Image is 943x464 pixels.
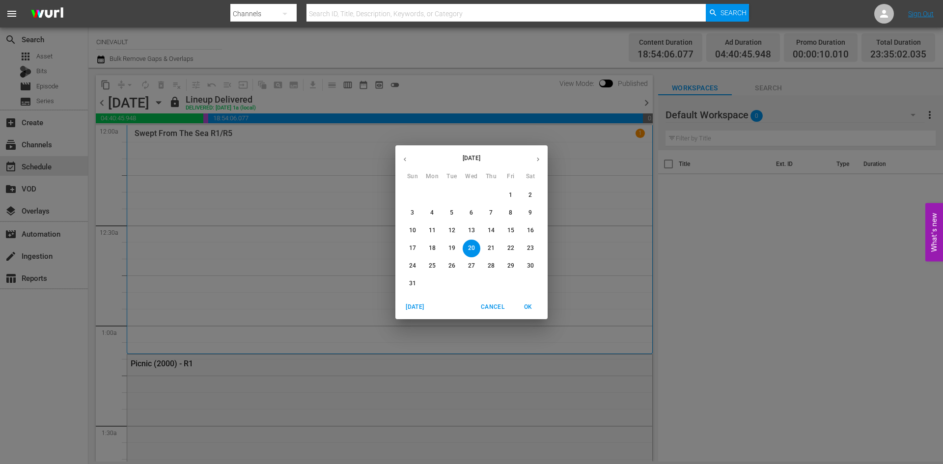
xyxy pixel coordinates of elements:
p: 20 [468,244,475,252]
button: 24 [404,257,421,275]
span: Tue [443,172,461,182]
button: OK [512,299,544,315]
button: 17 [404,240,421,257]
p: 21 [488,244,495,252]
button: 27 [463,257,480,275]
button: 16 [522,222,539,240]
button: 21 [482,240,500,257]
a: Sign Out [908,10,934,18]
p: 1 [509,191,512,199]
p: 23 [527,244,534,252]
p: 15 [507,226,514,235]
button: 22 [502,240,520,257]
p: 27 [468,262,475,270]
button: Cancel [477,299,508,315]
p: 6 [470,209,473,217]
p: [DATE] [415,154,528,163]
p: 11 [429,226,436,235]
button: [DATE] [399,299,431,315]
button: 25 [423,257,441,275]
p: 29 [507,262,514,270]
button: 12 [443,222,461,240]
p: 25 [429,262,436,270]
button: 18 [423,240,441,257]
span: Cancel [481,302,504,312]
button: 29 [502,257,520,275]
button: 14 [482,222,500,240]
p: 28 [488,262,495,270]
p: 5 [450,209,453,217]
p: 9 [528,209,532,217]
button: 26 [443,257,461,275]
button: 7 [482,204,500,222]
button: 5 [443,204,461,222]
button: 3 [404,204,421,222]
p: 19 [448,244,455,252]
button: 1 [502,187,520,204]
p: 18 [429,244,436,252]
span: Mon [423,172,441,182]
button: 8 [502,204,520,222]
span: [DATE] [403,302,427,312]
p: 16 [527,226,534,235]
button: 31 [404,275,421,293]
p: 3 [411,209,414,217]
p: 17 [409,244,416,252]
span: menu [6,8,18,20]
p: 12 [448,226,455,235]
p: 26 [448,262,455,270]
p: 24 [409,262,416,270]
button: 20 [463,240,480,257]
p: 4 [430,209,434,217]
p: 31 [409,279,416,288]
p: 7 [489,209,493,217]
p: 8 [509,209,512,217]
span: Sun [404,172,421,182]
span: Thu [482,172,500,182]
p: 22 [507,244,514,252]
span: Fri [502,172,520,182]
button: 28 [482,257,500,275]
button: 10 [404,222,421,240]
button: 19 [443,240,461,257]
button: 4 [423,204,441,222]
span: Search [721,4,747,22]
button: 2 [522,187,539,204]
p: 30 [527,262,534,270]
button: Open Feedback Widget [925,203,943,261]
button: 23 [522,240,539,257]
p: 13 [468,226,475,235]
button: 11 [423,222,441,240]
button: 13 [463,222,480,240]
button: 9 [522,204,539,222]
span: Sat [522,172,539,182]
button: 30 [522,257,539,275]
button: 15 [502,222,520,240]
img: ans4CAIJ8jUAAAAAAAAAAAAAAAAAAAAAAAAgQb4GAAAAAAAAAAAAAAAAAAAAAAAAJMjXAAAAAAAAAAAAAAAAAAAAAAAAgAT5G... [24,2,71,26]
p: 2 [528,191,532,199]
span: Wed [463,172,480,182]
p: 14 [488,226,495,235]
span: OK [516,302,540,312]
p: 10 [409,226,416,235]
button: 6 [463,204,480,222]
